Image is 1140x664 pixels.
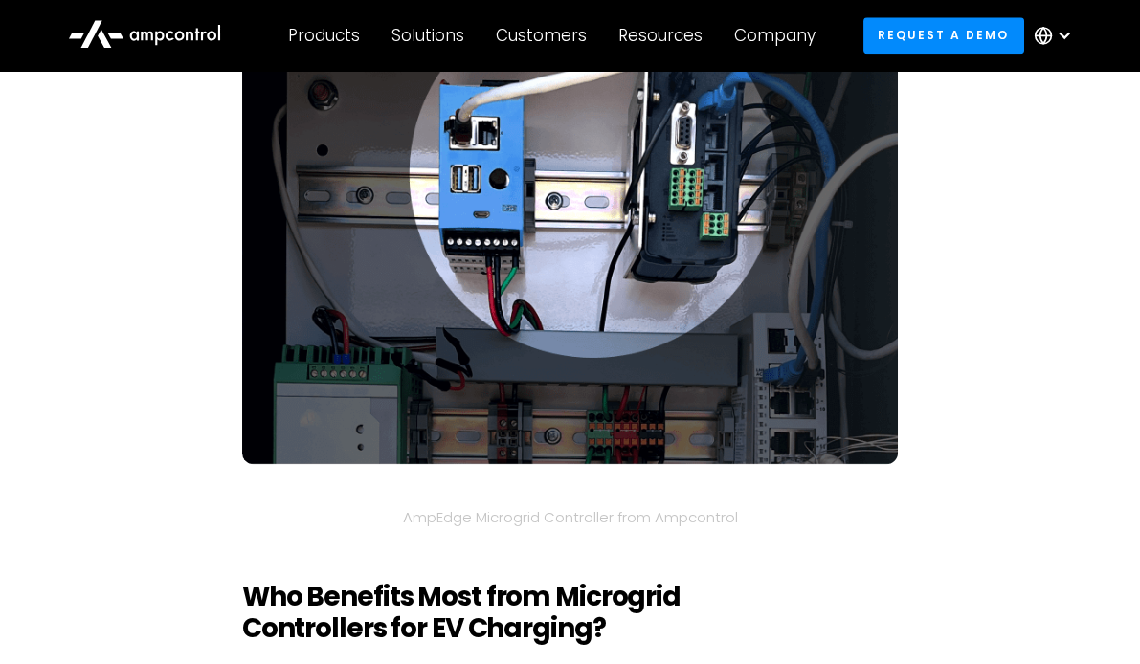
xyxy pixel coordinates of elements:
[863,17,1024,53] a: Request a demo
[242,507,898,527] figcaption: AmpEdge Microgrid Controller from Ampcontrol
[242,29,898,464] img: Microgrid controller for EV charging sites
[734,25,816,46] div: Company
[391,25,464,46] div: Solutions
[618,25,703,46] div: Resources
[496,25,587,46] div: Customers
[242,578,681,648] strong: Who Benefits Most from Microgrid Controllers for EV Charging?
[288,25,360,46] div: Products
